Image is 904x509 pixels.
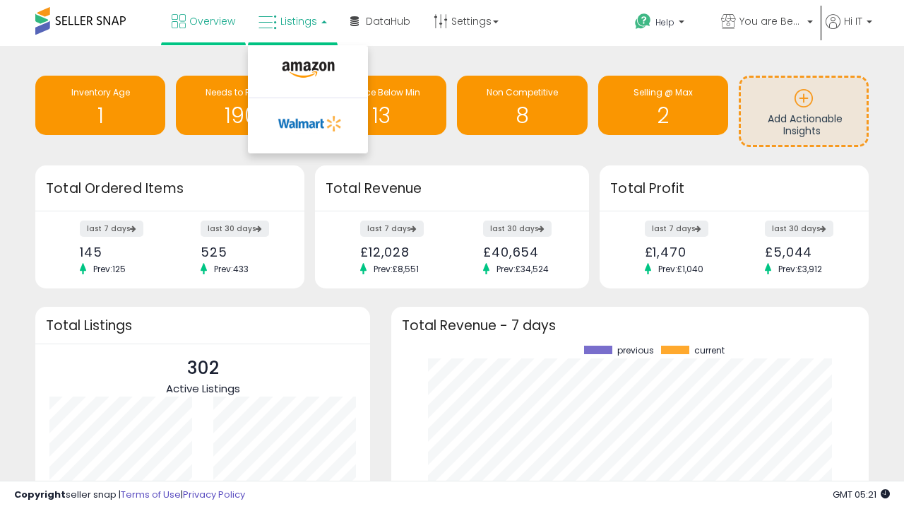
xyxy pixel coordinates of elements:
label: last 30 days [483,221,552,237]
h3: Total Revenue [326,179,578,199]
span: Prev: 433 [207,263,256,275]
span: Non Competitive [487,86,558,98]
a: Help [624,2,708,46]
label: last 7 days [80,221,143,237]
a: Hi IT [826,14,872,46]
h1: 13 [323,104,439,127]
label: last 7 days [360,221,424,237]
div: £1,470 [645,245,724,259]
h1: 190 [183,104,299,127]
span: BB Price Below Min [343,86,420,98]
a: Needs to Reprice 190 [176,76,306,135]
a: Inventory Age 1 [35,76,165,135]
span: DataHub [366,14,410,28]
span: Overview [189,14,235,28]
div: £40,654 [483,245,564,259]
a: BB Price Below Min 13 [316,76,446,135]
span: Prev: £8,551 [367,263,426,275]
h1: 8 [464,104,580,127]
span: You are Beautiful ([GEOGRAPHIC_DATA]) [739,14,803,28]
span: 2025-10-12 05:21 GMT [833,488,890,501]
span: Needs to Reprice [206,86,277,98]
a: Privacy Policy [183,488,245,501]
a: Terms of Use [121,488,181,501]
h3: Total Profit [610,179,858,199]
span: Prev: £3,912 [771,263,829,275]
p: 302 [166,355,240,382]
h1: 1 [42,104,158,127]
div: 525 [201,245,280,259]
div: £12,028 [360,245,441,259]
div: 145 [80,245,159,259]
span: Prev: 125 [86,263,133,275]
span: Listings [280,14,317,28]
h3: Total Listings [46,320,359,331]
span: current [694,346,725,356]
a: Selling @ Max 2 [598,76,728,135]
h3: Total Revenue - 7 days [402,320,858,331]
span: previous [617,346,654,356]
a: Add Actionable Insights [741,78,867,145]
span: Hi IT [844,14,862,28]
h3: Total Ordered Items [46,179,294,199]
span: Selling @ Max [634,86,693,98]
label: last 30 days [201,221,269,237]
span: Prev: £34,524 [489,263,556,275]
div: £5,044 [765,245,844,259]
span: Prev: £1,040 [651,263,710,275]
label: last 7 days [645,221,708,237]
a: Non Competitive 8 [457,76,587,135]
span: Active Listings [166,381,240,396]
i: Get Help [634,13,652,30]
label: last 30 days [765,221,833,237]
span: Inventory Age [71,86,130,98]
div: seller snap | | [14,488,245,502]
span: Add Actionable Insights [768,112,843,139]
strong: Copyright [14,488,66,501]
span: Help [655,16,674,28]
h1: 2 [605,104,721,127]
